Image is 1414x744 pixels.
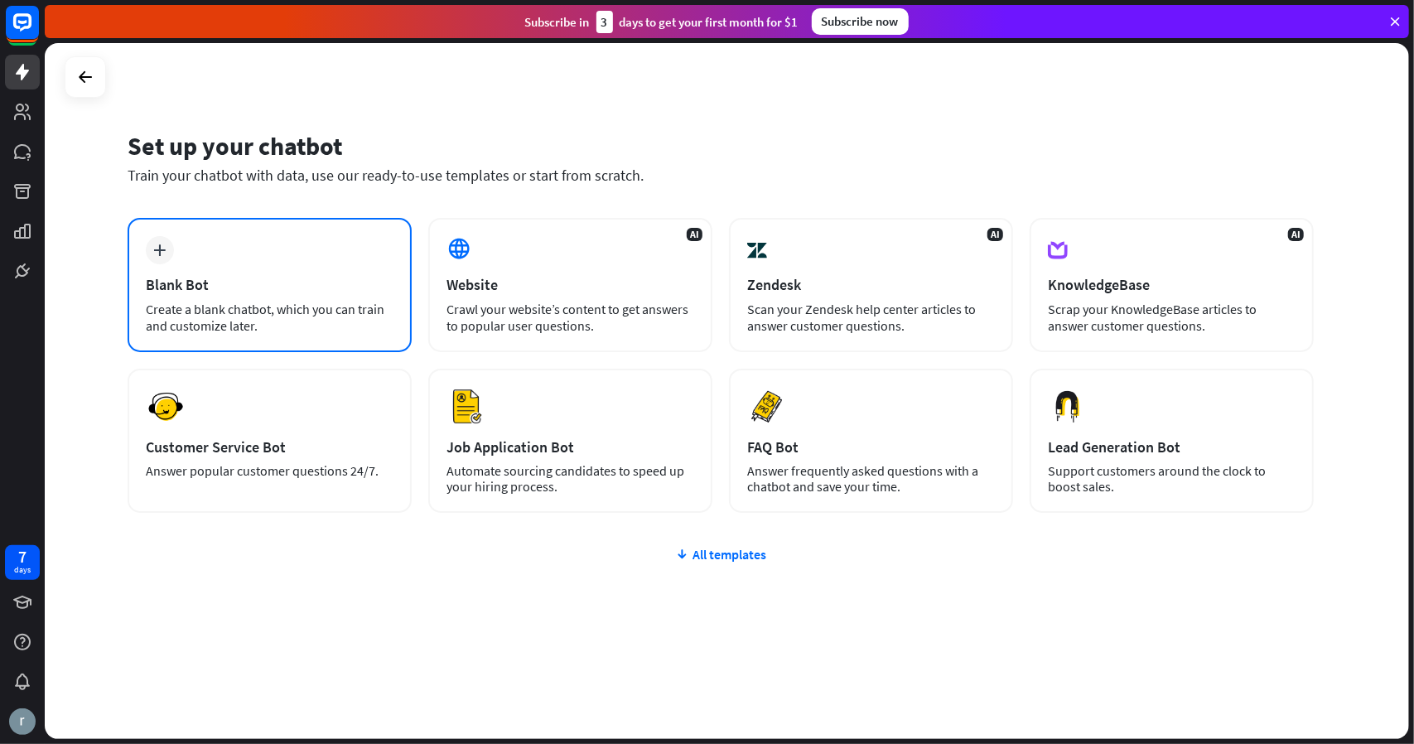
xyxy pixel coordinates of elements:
div: Crawl your website’s content to get answers to popular user questions. [446,301,694,334]
div: Scrap your KnowledgeBase articles to answer customer questions. [1048,301,1296,334]
div: Blank Bot [146,275,393,294]
div: 3 [596,11,613,33]
div: Customer Service Bot [146,437,393,457]
div: Train your chatbot with data, use our ready-to-use templates or start from scratch. [128,166,1314,185]
div: Automate sourcing candidates to speed up your hiring process. [446,463,694,495]
span: AI [687,228,702,241]
div: days [14,564,31,576]
div: Lead Generation Bot [1048,437,1296,457]
div: KnowledgeBase [1048,275,1296,294]
span: AI [1288,228,1304,241]
div: Subscribe in days to get your first month for $1 [525,11,799,33]
i: plus [154,244,166,256]
div: 7 [18,549,27,564]
div: All templates [128,546,1314,563]
button: Open LiveChat chat widget [13,7,63,56]
div: Answer frequently asked questions with a chatbot and save your time. [747,463,995,495]
div: Website [446,275,694,294]
a: 7 days [5,545,40,580]
div: FAQ Bot [747,437,995,457]
div: Job Application Bot [446,437,694,457]
div: Support customers around the clock to boost sales. [1048,463,1296,495]
div: Scan your Zendesk help center articles to answer customer questions. [747,301,995,334]
div: Create a blank chatbot, which you can train and customize later. [146,301,393,334]
div: Answer popular customer questions 24/7. [146,463,393,479]
div: Set up your chatbot [128,130,1314,162]
div: Subscribe now [812,8,909,35]
span: AI [987,228,1003,241]
div: Zendesk [747,275,995,294]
